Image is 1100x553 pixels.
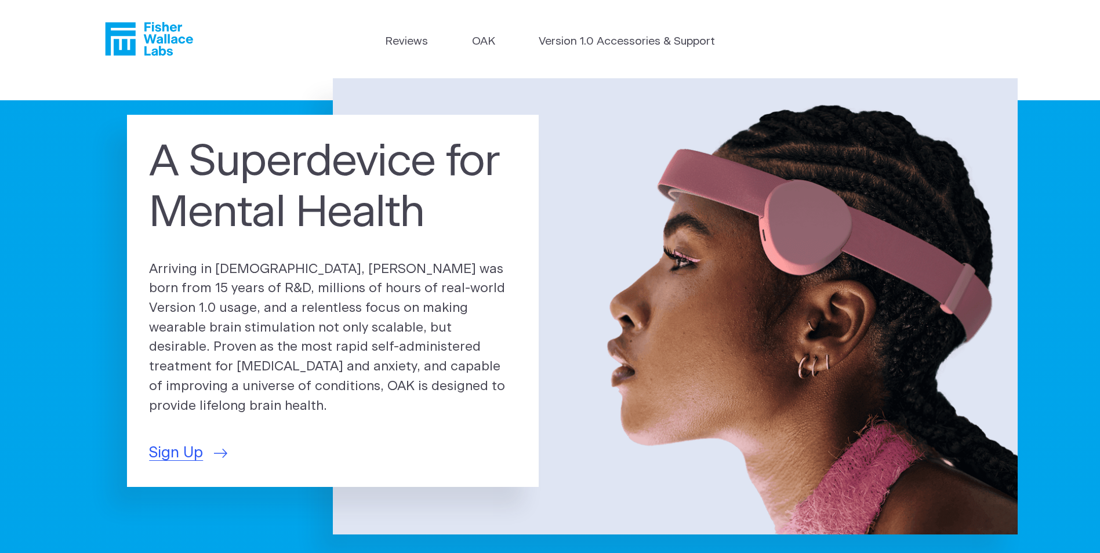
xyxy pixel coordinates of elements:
a: Sign Up [149,442,227,464]
p: Arriving in [DEMOGRAPHIC_DATA], [PERSON_NAME] was born from 15 years of R&D, millions of hours of... [149,260,517,416]
a: Fisher Wallace [105,22,193,56]
span: Sign Up [149,442,203,464]
a: Reviews [385,34,428,50]
h1: A Superdevice for Mental Health [149,137,517,238]
a: Version 1.0 Accessories & Support [539,34,715,50]
a: OAK [472,34,495,50]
